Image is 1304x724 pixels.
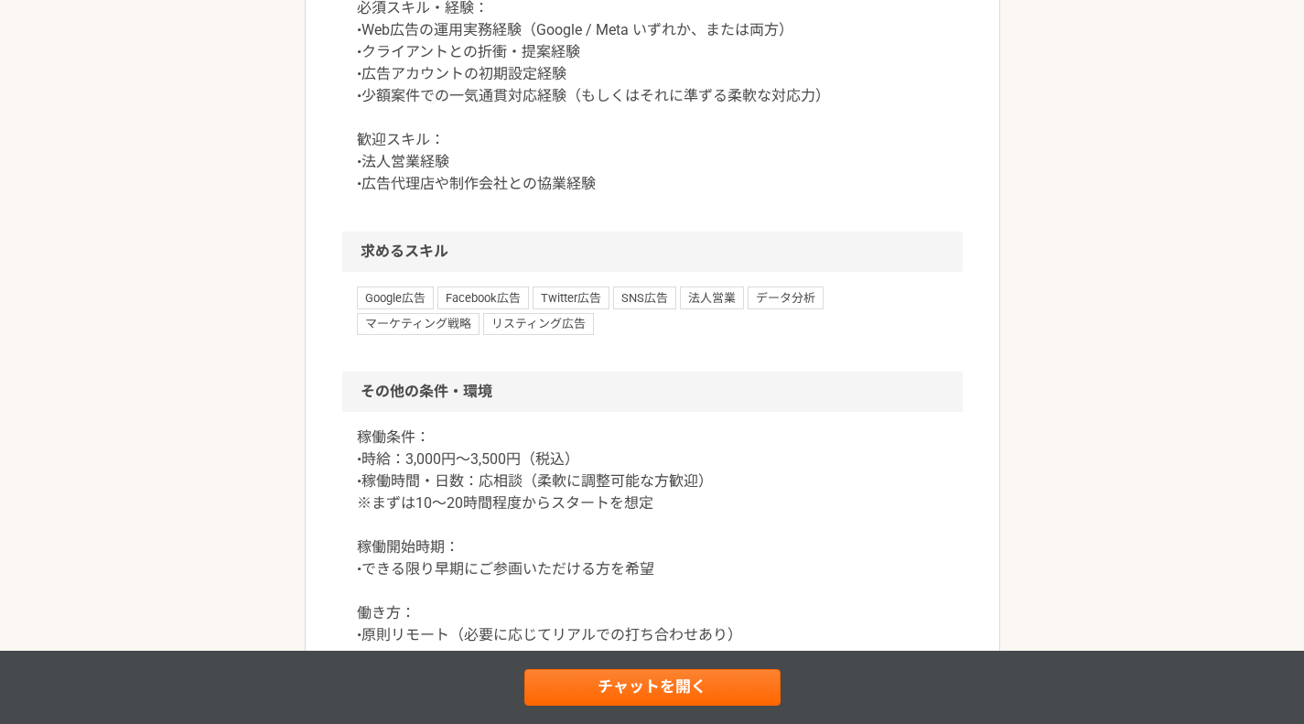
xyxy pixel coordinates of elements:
[342,372,963,412] h2: その他の条件・環境
[357,313,480,335] span: マーケティング戦略
[483,313,594,335] span: リスティング広告
[342,232,963,272] h2: 求めるスキル
[613,286,676,308] span: SNS広告
[533,286,609,308] span: Twitter広告
[748,286,824,308] span: データ分析
[680,286,744,308] span: 法人営業
[437,286,529,308] span: Facebook広告
[357,427,948,646] p: 稼働条件： •時給：3,000円〜3,500円（税込） •稼働時間・日数：応相談（柔軟に調整可能な方歓迎） ※まずは10〜20時間程度からスタートを想定 稼働開始時期： •できる限り早期にご参画...
[357,286,434,308] span: Google広告
[524,669,781,706] a: チャットを開く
